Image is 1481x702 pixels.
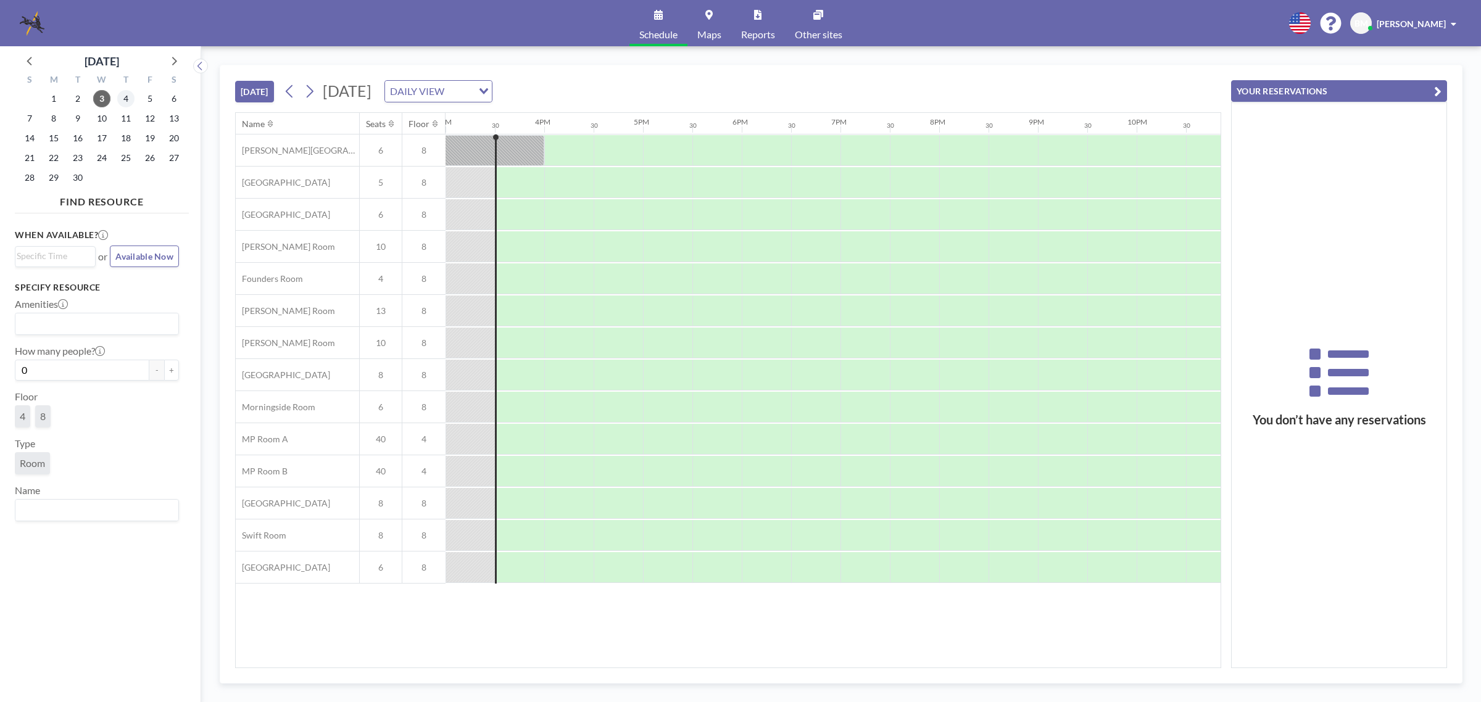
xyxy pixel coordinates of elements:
div: S [18,73,42,89]
div: Search for option [385,81,492,102]
span: [PERSON_NAME] Room [236,241,335,252]
div: 30 [1183,122,1190,130]
h4: FIND RESOURCE [15,191,189,208]
span: Other sites [795,30,842,39]
label: Floor [15,390,38,403]
div: Search for option [15,500,178,521]
span: 4 [20,410,25,423]
span: Tuesday, September 9, 2025 [69,110,86,127]
span: 10 [360,241,402,252]
span: Maps [697,30,721,39]
span: Morningside Room [236,402,315,413]
span: 8 [402,530,446,541]
span: 8 [40,410,46,423]
span: Friday, September 26, 2025 [141,149,159,167]
span: Friday, September 12, 2025 [141,110,159,127]
span: 4 [402,466,446,477]
span: 6 [360,562,402,573]
span: Wednesday, September 24, 2025 [93,149,110,167]
div: Search for option [15,247,95,265]
span: Thursday, September 18, 2025 [117,130,135,147]
div: W [90,73,114,89]
span: Available Now [115,251,173,262]
div: F [138,73,162,89]
span: Friday, September 19, 2025 [141,130,159,147]
span: Monday, September 22, 2025 [45,149,62,167]
span: [GEOGRAPHIC_DATA] [236,209,330,220]
span: 6 [360,145,402,156]
div: 10PM [1127,117,1147,126]
span: [PERSON_NAME][GEOGRAPHIC_DATA] [236,145,359,156]
span: Reports [741,30,775,39]
span: [PERSON_NAME] [1377,19,1446,29]
span: Thursday, September 11, 2025 [117,110,135,127]
div: 30 [887,122,894,130]
span: Tuesday, September 16, 2025 [69,130,86,147]
div: Floor [409,118,429,130]
span: 8 [402,145,446,156]
span: Tuesday, September 23, 2025 [69,149,86,167]
div: 7PM [831,117,847,126]
div: Seats [366,118,386,130]
button: - [149,360,164,381]
span: 40 [360,466,402,477]
h3: You don’t have any reservations [1232,412,1446,427]
h3: Specify resource [15,282,179,293]
span: [GEOGRAPHIC_DATA] [236,562,330,573]
div: Search for option [15,313,178,334]
span: 8 [402,241,446,252]
div: 30 [788,122,795,130]
span: Sunday, September 14, 2025 [21,130,38,147]
span: Monday, September 8, 2025 [45,110,62,127]
div: [DATE] [85,52,119,70]
span: 40 [360,434,402,445]
div: 9PM [1029,117,1044,126]
span: Founders Room [236,273,303,284]
span: 8 [402,370,446,381]
input: Search for option [17,502,172,518]
span: Saturday, September 13, 2025 [165,110,183,127]
label: Name [15,484,40,497]
span: Sunday, September 21, 2025 [21,149,38,167]
img: organization-logo [20,11,44,36]
span: Wednesday, September 17, 2025 [93,130,110,147]
label: Type [15,437,35,450]
div: 8PM [930,117,945,126]
span: 8 [402,177,446,188]
span: [GEOGRAPHIC_DATA] [236,177,330,188]
span: [PERSON_NAME] Room [236,337,335,349]
span: Saturday, September 27, 2025 [165,149,183,167]
span: 8 [402,209,446,220]
div: 30 [1084,122,1092,130]
span: 8 [402,562,446,573]
span: Saturday, September 6, 2025 [165,90,183,107]
span: 10 [360,337,402,349]
span: Tuesday, September 30, 2025 [69,169,86,186]
button: Available Now [110,246,179,267]
span: Thursday, September 25, 2025 [117,149,135,167]
span: or [98,250,107,263]
span: [PERSON_NAME] Room [236,305,335,316]
div: S [162,73,186,89]
input: Search for option [448,83,471,99]
div: T [66,73,90,89]
span: [DATE] [323,81,371,100]
span: Saturday, September 20, 2025 [165,130,183,147]
span: MP Room B [236,466,288,477]
span: [GEOGRAPHIC_DATA] [236,370,330,381]
div: 4PM [535,117,550,126]
span: Tuesday, September 2, 2025 [69,90,86,107]
button: [DATE] [235,81,274,102]
div: 30 [689,122,697,130]
span: 4 [360,273,402,284]
span: MP Room A [236,434,288,445]
span: Friday, September 5, 2025 [141,90,159,107]
span: 8 [360,498,402,509]
span: Sunday, September 28, 2025 [21,169,38,186]
span: Schedule [639,30,678,39]
span: 13 [360,305,402,316]
input: Search for option [17,249,88,263]
span: 6 [360,402,402,413]
span: [GEOGRAPHIC_DATA] [236,498,330,509]
span: 4 [402,434,446,445]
